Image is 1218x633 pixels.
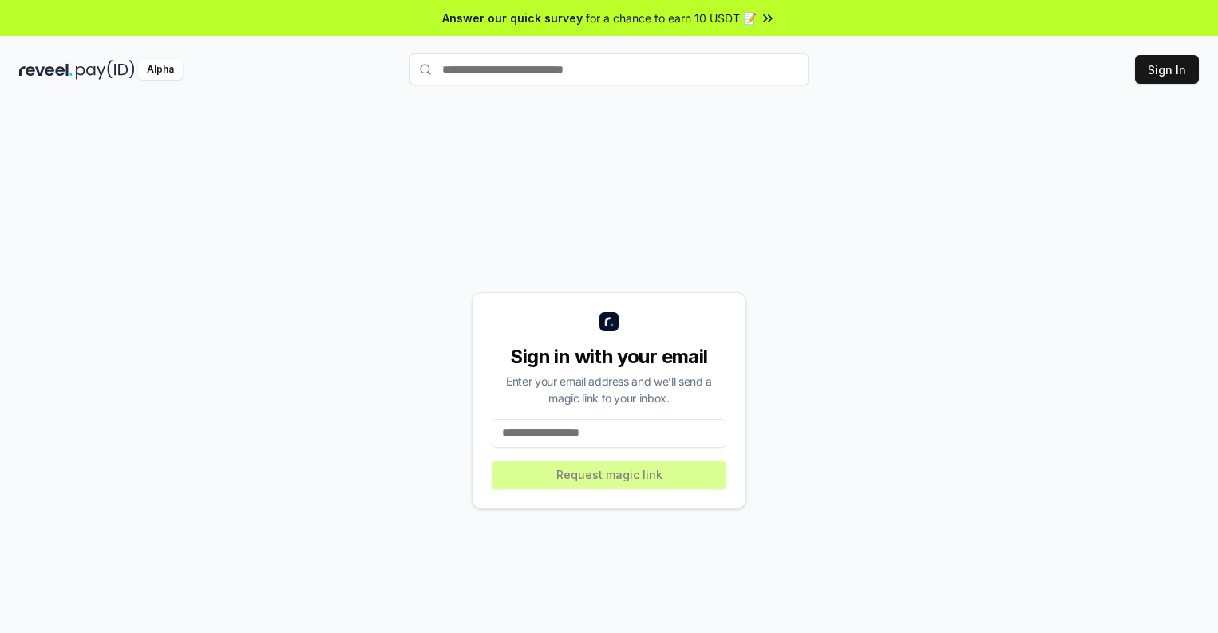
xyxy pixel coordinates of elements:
[76,60,135,80] img: pay_id
[599,312,619,331] img: logo_small
[492,373,726,406] div: Enter your email address and we’ll send a magic link to your inbox.
[492,344,726,370] div: Sign in with your email
[138,60,183,80] div: Alpha
[19,60,73,80] img: reveel_dark
[442,10,583,26] span: Answer our quick survey
[586,10,757,26] span: for a chance to earn 10 USDT 📝
[1135,55,1199,84] button: Sign In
